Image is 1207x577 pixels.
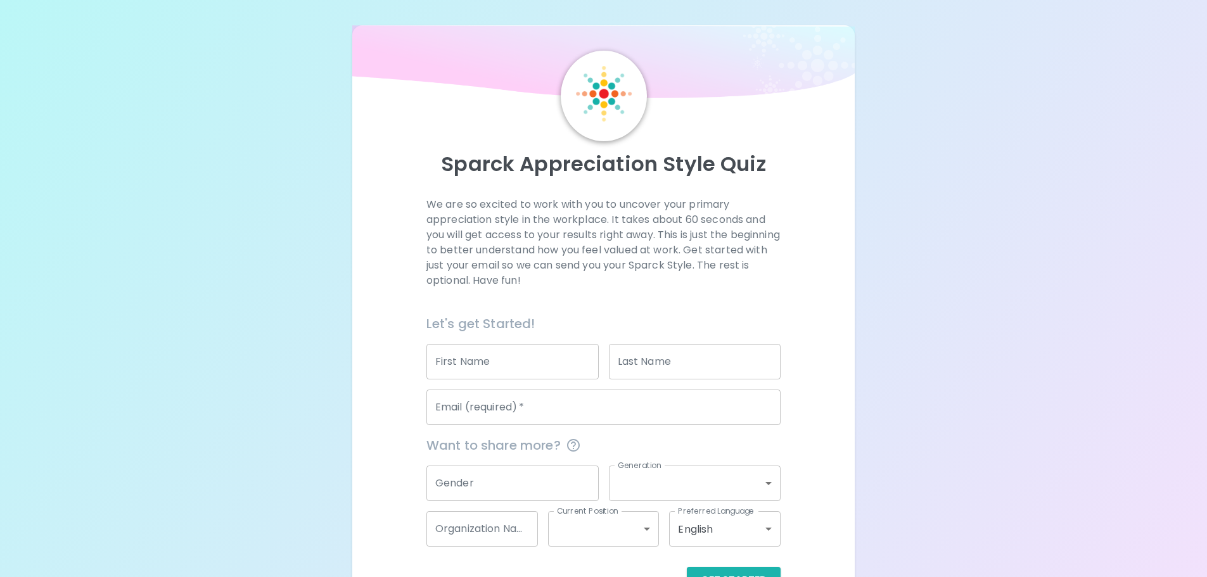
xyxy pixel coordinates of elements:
[557,505,618,516] label: Current Position
[426,197,781,288] p: We are so excited to work with you to uncover your primary appreciation style in the workplace. I...
[367,151,840,177] p: Sparck Appreciation Style Quiz
[352,25,855,105] img: wave
[426,435,781,455] span: Want to share more?
[566,438,581,453] svg: This information is completely confidential and only used for aggregated appreciation studies at ...
[618,460,661,471] label: Generation
[576,66,632,122] img: Sparck Logo
[669,511,781,547] div: English
[426,314,781,334] h6: Let's get Started!
[678,505,754,516] label: Preferred Language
